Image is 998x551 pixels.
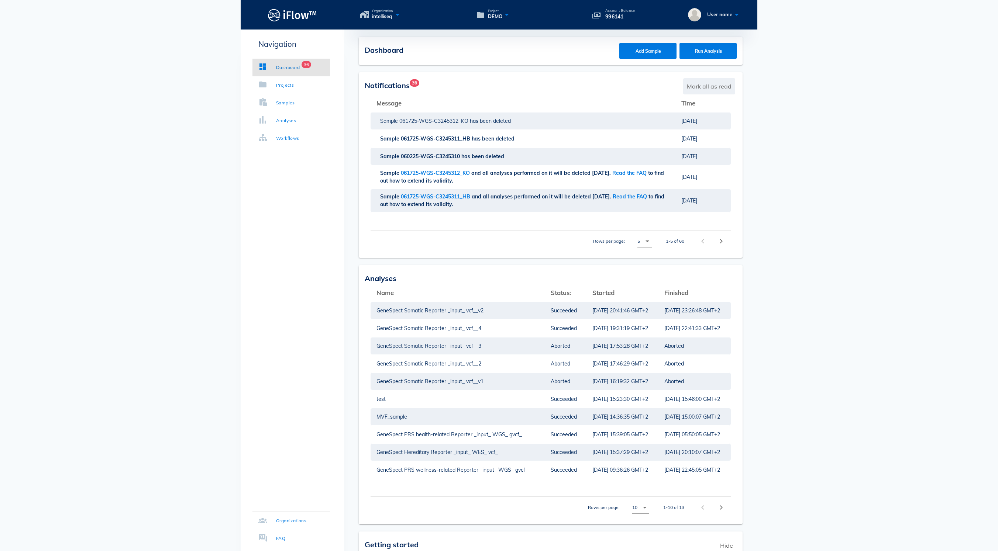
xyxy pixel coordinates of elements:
[371,443,545,461] td: GeneSpect Hereditary Reporter _input_ WES_ vcf_
[276,535,285,542] div: FAQ
[371,372,545,390] td: GeneSpect Somatic Reporter _input_ vcf__v1
[472,135,516,142] span: has been deleted
[658,390,731,408] td: [DATE] 15:46:00 GMT+2
[658,443,731,461] td: [DATE] 20:10:07 GMT+2
[371,319,545,337] td: GeneSpect Somatic Reporter _input_ vcf__4
[658,426,731,443] td: [DATE] 05:50:05 GMT+2
[586,390,659,408] td: [DATE] 15:23:30 GMT+2
[666,238,684,245] div: 1-5 of 60
[632,504,637,511] div: 10
[605,13,635,21] p: 996141
[658,302,731,319] td: [DATE] 23:26:48 GMT+2
[658,408,731,426] td: [DATE] 15:00:07 GMT+2
[619,43,677,59] button: Add Sample
[276,64,300,71] div: Dashboard
[681,118,697,124] span: [DATE]
[372,9,393,13] span: Organization
[586,319,659,337] td: [DATE] 19:31:19 GMT+2
[658,461,731,479] td: [DATE] 22:45:05 GMT+2
[643,237,652,246] i: arrow_drop_down
[592,289,615,297] span: Started
[681,99,695,107] span: Time
[371,302,545,319] td: GeneSpect Somatic Reporter _input_ vcf__v2
[586,372,659,390] td: [DATE] 16:19:32 GMT+2
[658,319,731,337] td: [DATE] 22:41:33 GMT+2
[586,337,659,355] td: [DATE] 17:53:28 GMT+2
[545,443,586,461] td: Succeeded
[627,48,670,54] span: Add Sample
[545,461,586,479] td: Succeeded
[371,408,545,426] td: MVF_sample
[586,302,659,319] td: [DATE] 20:41:46 GMT+2
[276,117,296,124] div: Analyses
[365,45,403,55] span: Dashboard
[681,174,697,180] span: [DATE]
[365,274,396,283] span: Analyses
[545,319,586,337] td: Succeeded
[663,504,684,511] div: 1-10 of 13
[586,408,659,426] td: [DATE] 14:36:35 GMT+2
[545,426,586,443] td: Succeeded
[586,443,659,461] td: [DATE] 15:37:29 GMT+2
[372,13,393,20] span: intelliseq
[717,503,726,512] i: chevron_right
[605,9,635,13] p: Account Balance
[401,135,472,142] span: 061725-WGS-C3245311_HB
[545,337,586,355] td: Aborted
[593,231,652,252] div: Rows per page:
[586,461,659,479] td: [DATE] 09:36:26 GMT+2
[470,118,512,124] span: has been deleted
[675,94,731,112] th: Time: Not sorted. Activate to sort ascending.
[545,302,586,319] td: Succeeded
[681,197,697,204] span: [DATE]
[399,118,470,124] span: 061725-WGS-C3245312_KO
[658,337,731,355] td: Aborted
[252,38,330,50] p: Navigation
[365,81,410,90] span: Notifications
[681,153,697,160] span: [DATE]
[410,79,419,87] span: Badge
[688,8,701,21] img: User name
[637,235,652,247] div: 5Rows per page:
[380,193,401,200] span: Sample
[687,48,730,54] span: Run Analysis
[371,337,545,355] td: GeneSpect Somatic Reporter _input_ vcf__3
[658,372,731,390] td: Aborted
[586,426,659,443] td: [DATE] 15:39:05 GMT+2
[658,284,731,302] th: Finished: Not sorted. Activate to sort ascending.
[276,99,295,107] div: Samples
[376,99,402,107] span: Message
[376,289,394,297] span: Name
[276,135,299,142] div: Workflows
[380,135,401,142] span: Sample
[488,9,502,13] span: Project
[545,372,586,390] td: Aborted
[637,238,640,245] div: 5
[401,153,461,160] span: 060225-WGS-C3245310
[401,170,471,176] span: 061725-WGS-C3245312_KO
[545,390,586,408] td: Succeeded
[380,153,401,160] span: Sample
[715,501,728,514] button: Next page
[380,170,401,176] span: Sample
[717,237,726,246] i: chevron_right
[545,408,586,426] td: Succeeded
[640,503,649,512] i: arrow_drop_down
[681,135,697,142] span: [DATE]
[471,170,612,176] span: and all analyses performed on it will be deleted [DATE].
[371,284,545,302] th: Name: Not sorted. Activate to sort ascending.
[380,118,399,124] span: Sample
[683,78,735,94] span: Mark all as read
[276,517,306,524] div: Organizations
[371,426,545,443] td: GeneSpect PRS health-related Reporter _input_ WGS_ gvcf_
[371,94,675,112] th: Message
[371,390,545,408] td: test
[401,193,472,200] span: 061725-WGS-C3245311_HB
[302,61,311,68] span: Badge
[365,540,419,549] span: Getting started
[371,461,545,479] td: GeneSpect PRS wellness-related Reporter _input_ WGS_ gvcf_
[707,11,732,17] span: User name
[488,13,502,20] span: DEMO
[241,7,344,23] a: Logo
